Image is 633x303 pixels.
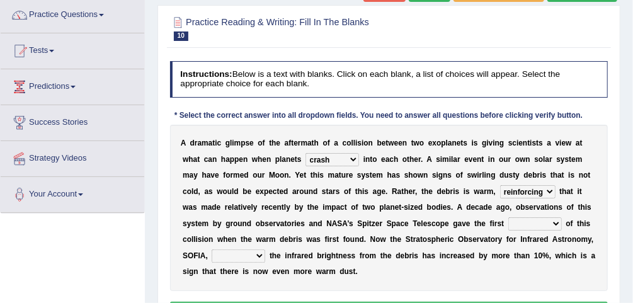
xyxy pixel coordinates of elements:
[193,171,198,180] b: y
[275,171,280,180] b: o
[408,171,413,180] b: h
[205,187,209,196] b: a
[392,171,396,180] b: a
[323,139,328,147] b: o
[464,155,469,164] b: e
[198,187,200,196] b: ,
[334,171,339,180] b: a
[469,155,473,164] b: v
[286,155,290,164] b: n
[190,139,195,147] b: d
[404,171,409,180] b: s
[355,187,358,196] b: t
[372,155,377,164] b: o
[271,139,276,147] b: h
[387,171,392,180] b: h
[246,139,250,147] b: s
[208,187,213,196] b: s
[311,171,313,180] b: t
[277,139,281,147] b: e
[242,187,247,196] b: b
[256,187,260,196] b: e
[482,171,484,180] b: l
[262,155,266,164] b: e
[442,155,449,164] b: m
[526,155,530,164] b: n
[440,155,442,164] b: i
[388,139,394,147] b: w
[453,155,458,164] b: a
[467,171,472,180] b: s
[249,139,254,147] b: e
[170,111,588,122] div: * Select the correct answer into all dropdown fields. You need to answer all questions before cli...
[208,139,213,147] b: a
[363,155,365,164] b: i
[499,155,503,164] b: o
[513,139,517,147] b: c
[283,187,288,196] b: d
[436,139,441,147] b: o
[557,171,562,180] b: a
[482,139,486,147] b: g
[562,171,564,180] b: t
[536,139,539,147] b: t
[273,187,277,196] b: c
[402,139,407,147] b: n
[398,139,402,147] b: e
[524,171,528,180] b: d
[409,155,414,164] b: h
[174,31,188,41] span: 10
[280,187,284,196] b: e
[553,171,557,180] b: h
[314,139,319,147] b: h
[569,155,571,164] b: t
[365,155,370,164] b: n
[244,171,248,180] b: d
[377,139,382,147] b: b
[427,155,432,164] b: A
[404,187,408,196] b: h
[418,171,423,180] b: w
[579,171,583,180] b: n
[313,187,317,196] b: d
[326,187,329,196] b: t
[294,139,298,147] b: e
[490,155,494,164] b: n
[539,139,543,147] b: s
[187,187,191,196] b: o
[195,139,198,147] b: r
[348,187,351,196] b: f
[493,139,495,147] b: i
[491,171,495,180] b: g
[441,139,445,147] b: p
[471,171,477,180] b: w
[1,141,144,173] a: Strategy Videos
[183,187,187,196] b: c
[542,171,547,180] b: s
[446,139,448,147] b: l
[571,155,576,164] b: e
[221,155,225,164] b: h
[190,171,194,180] b: a
[193,155,198,164] b: a
[295,155,297,164] b: t
[473,155,477,164] b: e
[504,155,508,164] b: u
[419,139,424,147] b: o
[413,171,418,180] b: o
[234,155,239,164] b: p
[248,187,252,196] b: e
[362,139,363,147] b: i
[486,171,491,180] b: n
[363,139,368,147] b: o
[537,171,540,180] b: r
[357,171,362,180] b: s
[258,139,262,147] b: o
[304,187,309,196] b: u
[495,139,499,147] b: n
[208,155,212,164] b: a
[561,155,565,164] b: y
[457,139,461,147] b: e
[370,155,372,164] b: t
[436,171,438,180] b: i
